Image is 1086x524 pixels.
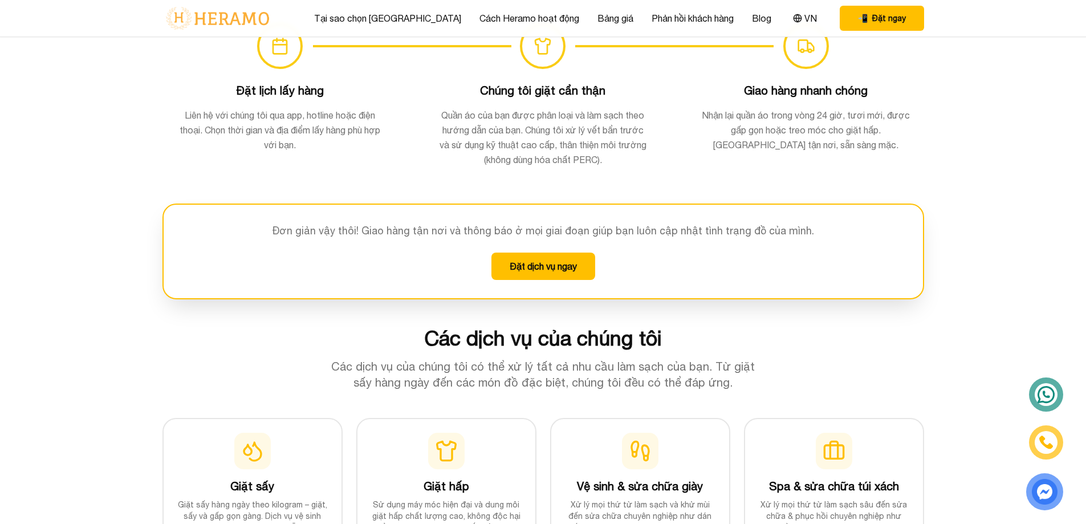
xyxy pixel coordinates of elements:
[790,11,820,26] button: VN
[182,223,905,239] p: Đơn giản vậy thôi! Giao hàng tận nơi và thông báo ở mọi giai đoạn giúp bạn luôn cập nhật tình trạ...
[439,83,647,99] h3: Chúng tôi giặt cẩn thận
[176,108,384,152] p: Liên hệ với chúng tôi qua app, hotline hoặc điện thoại. Chọn thời gian và địa điểm lấy hàng phù h...
[324,359,762,391] p: Các dịch vụ của chúng tôi có thể xử lý tất cả nhu cầu làm sạch của bạn. Từ giặt sấy hàng ngày đến...
[162,327,924,350] h2: Các dịch vụ của chúng tôi
[858,13,868,24] span: phone
[1031,427,1061,458] a: phone-icon
[479,11,579,25] a: Cách Heramo hoạt động
[314,11,461,25] a: Tại sao chọn [GEOGRAPHIC_DATA]
[176,83,384,99] h3: Đặt lịch lấy hàng
[371,478,522,494] h3: Giặt hấp
[872,13,906,24] span: Đặt ngay
[1039,436,1053,449] img: phone-icon
[177,478,328,494] h3: Giặt sấy
[840,6,924,31] button: phone Đặt ngay
[439,108,647,167] p: Quần áo của bạn được phân loại và làm sạch theo hướng dẫn của bạn. Chúng tôi xử lý vết bẩn trước ...
[652,11,734,25] a: Phản hồi khách hàng
[491,253,595,280] button: Đặt dịch vụ ngay
[702,83,910,99] h3: Giao hàng nhanh chóng
[759,478,909,494] h3: Spa & sửa chữa túi xách
[752,11,771,25] a: Blog
[565,478,715,494] h3: Vệ sinh & sửa chữa giày
[702,108,910,152] p: Nhận lại quần áo trong vòng 24 giờ, tươi mới, được gấp gọn hoặc treo móc cho giặt hấp. [GEOGRAPHI...
[162,6,272,30] img: logo-with-text.png
[597,11,633,25] a: Bảng giá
